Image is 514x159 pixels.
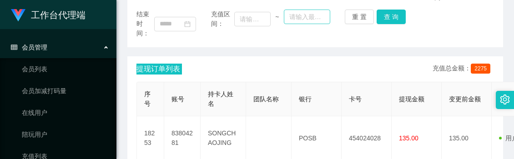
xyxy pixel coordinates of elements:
span: 团队名称 [253,95,279,103]
span: 持卡人姓名 [208,90,233,107]
span: 卡号 [349,95,362,103]
a: 在线用户 [22,104,109,122]
a: 工作台代理端 [11,11,86,18]
button: 重 置 [345,10,374,24]
span: 序号 [144,90,151,107]
i: 图标: table [11,44,17,50]
input: 请输入最大值为 [284,10,330,24]
span: 提现订单列表 [136,64,180,75]
img: logo.9652507e.png [11,9,25,22]
span: ~ [271,12,284,22]
span: 会员管理 [11,44,47,51]
span: 变更前金额 [449,95,481,103]
h1: 工作台代理端 [31,0,86,30]
span: 银行 [299,95,312,103]
span: 充值区间： [211,10,235,29]
span: 2275 [471,64,490,74]
span: 135.00 [399,134,418,142]
span: 结束时间： [136,10,154,38]
button: 查 询 [377,10,406,24]
i: 图标: setting [500,94,510,104]
span: 提现金额 [399,95,424,103]
input: 请输入最小值为 [234,12,270,26]
i: 图标: calendar [184,21,191,27]
div: 充值总金额： [433,64,494,75]
a: 陪玩用户 [22,125,109,144]
a: 会员加减打码量 [22,82,109,100]
a: 会员列表 [22,60,109,78]
span: 账号 [171,95,184,103]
